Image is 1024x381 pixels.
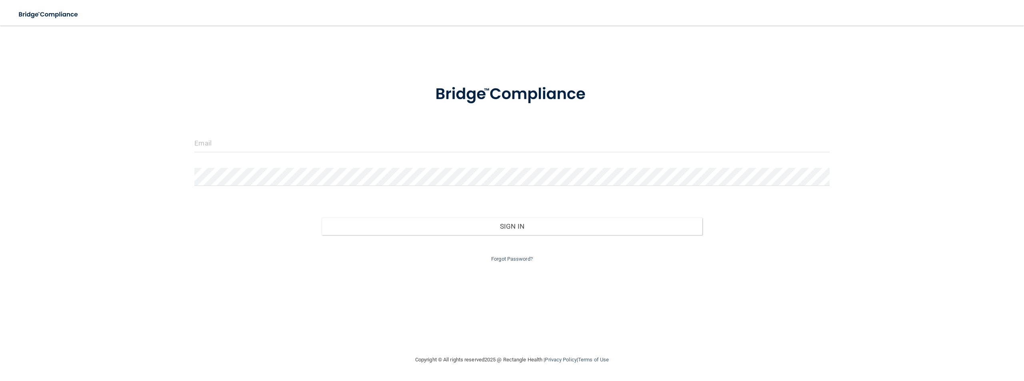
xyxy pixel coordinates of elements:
button: Sign In [322,217,702,235]
img: bridge_compliance_login_screen.278c3ca4.svg [419,74,605,115]
a: Forgot Password? [491,256,533,262]
div: Copyright © All rights reserved 2025 @ Rectangle Health | | [366,347,658,373]
img: bridge_compliance_login_screen.278c3ca4.svg [12,6,86,23]
a: Terms of Use [578,357,609,363]
input: Email [194,134,829,152]
a: Privacy Policy [545,357,576,363]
